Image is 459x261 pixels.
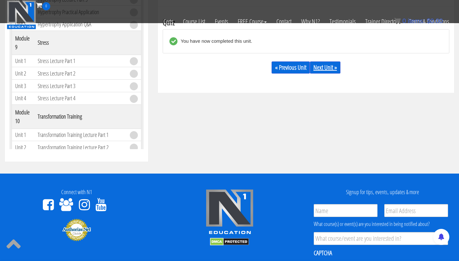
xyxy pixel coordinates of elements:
a: Trainer Directory [360,10,404,33]
td: Stress Lecture Part 2 [34,67,127,80]
td: Unit 4 [12,92,34,104]
td: Transformation Training Lecture Part 2 [34,141,127,154]
img: n1-edu-logo [206,189,254,237]
span: items: [408,17,425,24]
h4: Signup for tips, events, updates & more [311,189,454,195]
img: icon11.png [394,18,401,24]
th: Transformation Training [34,104,127,129]
td: Stress Lecture Part 4 [34,92,127,104]
a: FREE Course [233,10,272,33]
span: 0 [402,17,406,24]
a: Terms & Conditions [404,10,454,33]
th: Module 10 [12,104,34,129]
td: Unit 1 [12,55,34,67]
a: « Previous Unit [272,61,310,74]
a: Contact [272,10,296,33]
div: You have now completed this unit. [177,37,252,45]
a: Next Unit » [310,61,340,74]
input: What course/event are you interested in? [314,232,448,245]
img: DMCA.com Protection Status [210,238,249,246]
th: Stress [34,31,127,55]
a: 0 items: $0.00 [394,17,443,24]
td: Unit 2 [12,67,34,80]
h4: Connect with N1 [5,189,148,195]
a: Why N1? [296,10,325,33]
input: Email Address [384,204,448,217]
bdi: 0.00 [427,17,443,24]
td: Unit 1 [12,129,34,141]
td: Unit 3 [12,80,34,92]
img: Authorize.Net Merchant - Click to Verify [62,218,91,241]
td: Stress Lecture Part 3 [34,80,127,92]
a: Course List [178,10,210,33]
a: Events [210,10,233,33]
label: CAPTCHA [314,249,332,257]
td: Stress Lecture Part 1 [34,55,127,67]
img: n1-education [7,0,36,29]
input: Name [314,204,378,217]
span: 0 [42,2,50,10]
span: $ [427,17,430,24]
td: Unit 2 [12,141,34,154]
a: 0 [36,1,50,9]
th: Module 9 [12,31,34,55]
a: Testimonials [325,10,360,33]
div: What course(s) or event(s) are you interested in being notified about? [314,220,448,228]
a: Certs [158,10,178,33]
td: Transformation Training Lecture Part 1 [34,129,127,141]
